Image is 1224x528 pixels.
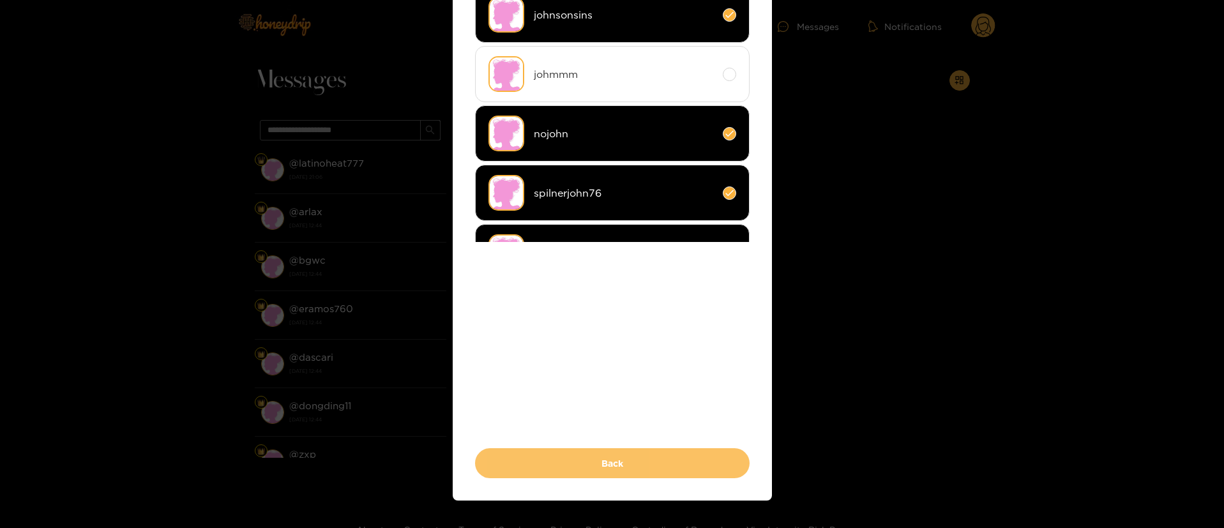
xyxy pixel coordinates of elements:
[488,234,524,270] img: no-avatar.png
[534,8,713,22] span: johnsonsins
[534,67,713,82] span: johmmm
[534,186,713,200] span: spilnerjohn76
[488,175,524,211] img: no-avatar.png
[488,56,524,92] img: no-avatar.png
[534,126,713,141] span: nojohn
[488,116,524,151] img: no-avatar.png
[475,448,750,478] button: Back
